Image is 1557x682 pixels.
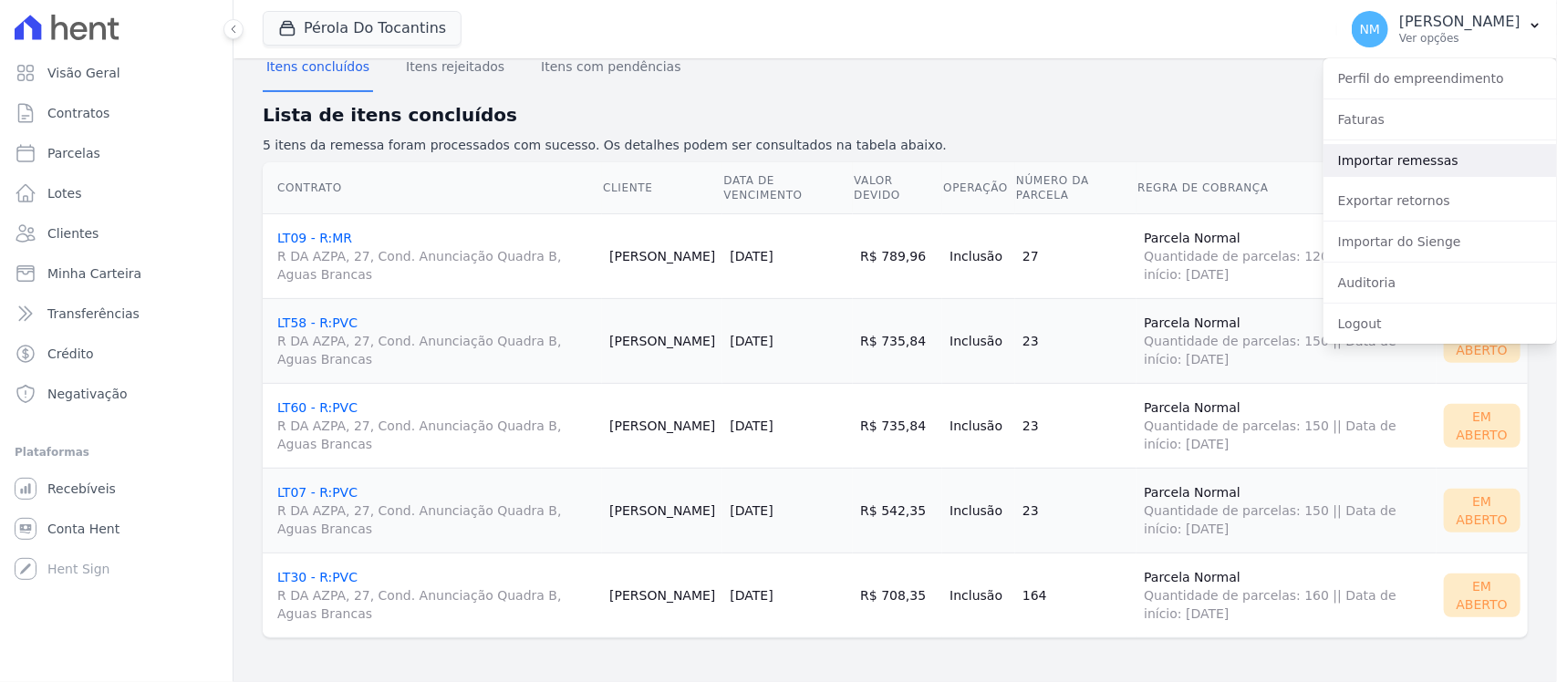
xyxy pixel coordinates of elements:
[7,376,225,412] a: Negativação
[47,385,128,403] span: Negativação
[1015,298,1137,383] td: 23
[1399,31,1521,46] p: Ver opções
[1137,162,1436,214] th: Regra de Cobrança
[277,485,595,538] a: LT07 - R:PVCR DA AZPA, 27, Cond. Anunciação Quadra B, Aguas Brancas
[942,162,1015,214] th: Operação
[47,144,100,162] span: Parcelas
[47,64,120,82] span: Visão Geral
[942,553,1015,637] td: Inclusão
[277,570,595,623] a: LT30 - R:PVCR DA AZPA, 27, Cond. Anunciação Quadra B, Aguas Brancas
[47,104,109,122] span: Contratos
[1444,489,1521,532] div: Em Aberto
[1323,266,1557,299] a: Auditoria
[277,247,595,284] span: R DA AZPA, 27, Cond. Anunciação Quadra B, Aguas Brancas
[1015,553,1137,637] td: 164
[722,162,853,214] th: Data de Vencimento
[263,162,602,214] th: Contrato
[853,298,942,383] td: R$ 735,84
[7,295,225,332] a: Transferências
[7,470,225,507] a: Recebíveis
[1137,213,1436,298] td: Parcela Normal
[1137,298,1436,383] td: Parcela Normal
[853,468,942,553] td: R$ 542,35
[263,45,373,92] button: Itens concluídos
[1137,468,1436,553] td: Parcela Normal
[1015,468,1137,553] td: 23
[1444,573,1521,617] div: Em Aberto
[277,231,595,284] a: LT09 - R:MRR DA AZPA, 27, Cond. Anunciação Quadra B, Aguas Brancas
[602,468,722,553] td: [PERSON_NAME]
[7,95,225,131] a: Contratos
[47,305,140,323] span: Transferências
[942,213,1015,298] td: Inclusão
[263,136,1528,155] p: 5 itens da remessa foram processados com sucesso. Os detalhes podem ser consultados na tabela aba...
[7,55,225,91] a: Visão Geral
[722,213,853,298] td: [DATE]
[1144,586,1428,623] span: Quantidade de parcelas: 160 || Data de início: [DATE]
[602,213,722,298] td: [PERSON_NAME]
[7,511,225,547] a: Conta Hent
[722,383,853,468] td: [DATE]
[1323,144,1557,177] a: Importar remessas
[402,45,508,92] button: Itens rejeitados
[602,383,722,468] td: [PERSON_NAME]
[1144,247,1428,284] span: Quantidade de parcelas: 120 || Data de início: [DATE]
[853,213,942,298] td: R$ 789,96
[47,264,141,283] span: Minha Carteira
[7,135,225,171] a: Parcelas
[277,586,595,623] span: R DA AZPA, 27, Cond. Anunciação Quadra B, Aguas Brancas
[942,383,1015,468] td: Inclusão
[277,332,595,368] span: R DA AZPA, 27, Cond. Anunciação Quadra B, Aguas Brancas
[1323,225,1557,258] a: Importar do Sienge
[47,184,82,202] span: Lotes
[602,553,722,637] td: [PERSON_NAME]
[1323,103,1557,136] a: Faturas
[1399,13,1521,31] p: [PERSON_NAME]
[1144,501,1428,538] span: Quantidade de parcelas: 150 || Data de início: [DATE]
[7,255,225,292] a: Minha Carteira
[722,553,853,637] td: [DATE]
[1360,23,1381,36] span: NM
[722,468,853,553] td: [DATE]
[1444,404,1521,448] div: Em Aberto
[277,417,595,453] span: R DA AZPA, 27, Cond. Anunciação Quadra B, Aguas Brancas
[47,345,94,363] span: Crédito
[263,11,462,46] button: Pérola Do Tocantins
[942,468,1015,553] td: Inclusão
[277,315,595,368] a: LT58 - R:PVCR DA AZPA, 27, Cond. Anunciação Quadra B, Aguas Brancas
[1015,383,1137,468] td: 23
[277,400,595,453] a: LT60 - R:PVCR DA AZPA, 27, Cond. Anunciação Quadra B, Aguas Brancas
[1323,184,1557,217] a: Exportar retornos
[7,175,225,212] a: Lotes
[853,553,942,637] td: R$ 708,35
[1323,62,1557,95] a: Perfil do empreendimento
[15,441,218,463] div: Plataformas
[602,162,722,214] th: Cliente
[1137,383,1436,468] td: Parcela Normal
[537,45,684,92] button: Itens com pendências
[277,501,595,538] span: R DA AZPA, 27, Cond. Anunciação Quadra B, Aguas Brancas
[853,162,942,214] th: Valor devido
[942,298,1015,383] td: Inclusão
[1337,4,1557,55] button: NM [PERSON_NAME] Ver opções
[1137,553,1436,637] td: Parcela Normal
[1015,162,1137,214] th: Número da Parcela
[47,480,116,498] span: Recebíveis
[7,336,225,372] a: Crédito
[602,298,722,383] td: [PERSON_NAME]
[722,298,853,383] td: [DATE]
[47,224,99,243] span: Clientes
[1015,213,1137,298] td: 27
[853,383,942,468] td: R$ 735,84
[1323,307,1557,340] a: Logout
[263,101,1528,129] h2: Lista de itens concluídos
[47,520,119,538] span: Conta Hent
[7,215,225,252] a: Clientes
[1144,332,1428,368] span: Quantidade de parcelas: 150 || Data de início: [DATE]
[1144,417,1428,453] span: Quantidade de parcelas: 150 || Data de início: [DATE]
